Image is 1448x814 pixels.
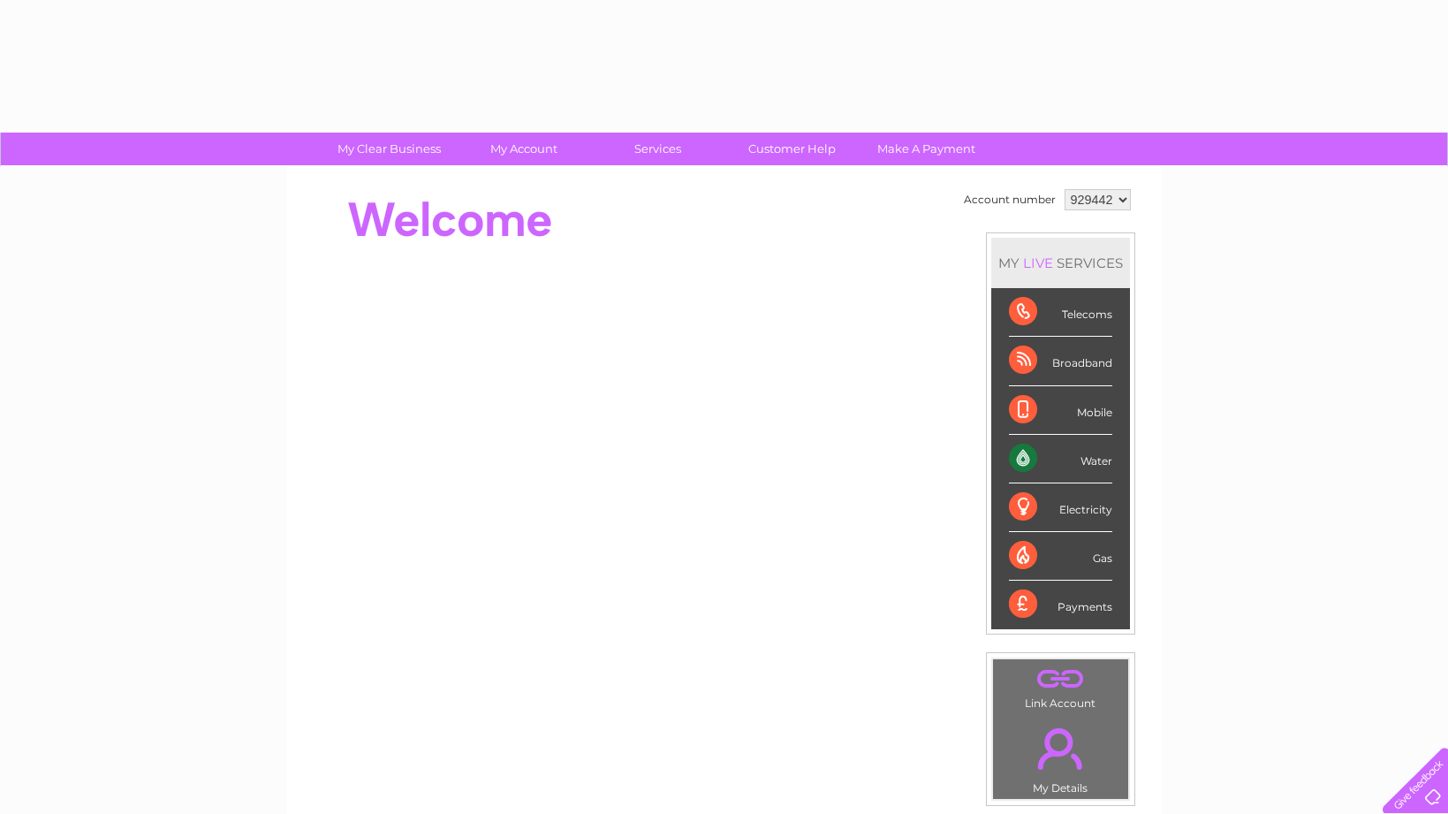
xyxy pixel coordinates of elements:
[1020,255,1057,271] div: LIVE
[1009,581,1112,628] div: Payments
[719,133,865,165] a: Customer Help
[1009,435,1112,483] div: Water
[585,133,731,165] a: Services
[992,713,1129,800] td: My Details
[316,133,462,165] a: My Clear Business
[992,658,1129,714] td: Link Account
[1009,386,1112,435] div: Mobile
[1009,532,1112,581] div: Gas
[1009,483,1112,532] div: Electricity
[959,185,1060,215] td: Account number
[997,664,1124,695] a: .
[1009,337,1112,385] div: Broadband
[1009,288,1112,337] div: Telecoms
[997,718,1124,780] a: .
[853,133,999,165] a: Make A Payment
[991,238,1130,288] div: MY SERVICES
[451,133,596,165] a: My Account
